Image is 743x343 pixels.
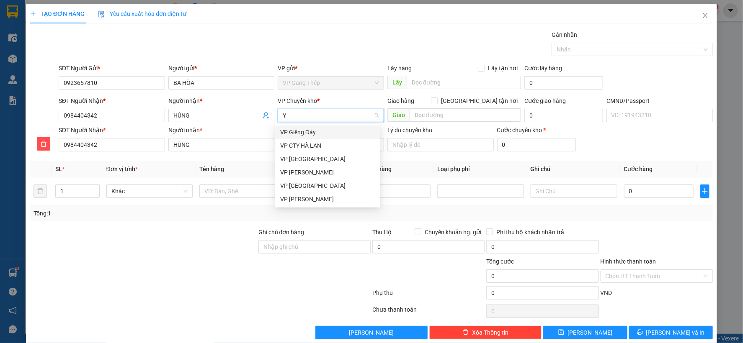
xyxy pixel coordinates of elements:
button: [PERSON_NAME] [315,326,428,339]
span: VP Chuyển kho [278,97,317,104]
div: Chưa thanh toán [371,305,485,320]
span: Khác [111,185,188,197]
span: user-add [263,112,269,119]
img: icon [98,11,105,18]
span: [PERSON_NAME] [568,328,612,337]
input: Tên người nhận [168,138,275,151]
button: deleteXóa Thông tin [429,326,542,339]
span: close [702,12,709,19]
div: Phụ thu [371,288,485,303]
input: Ghi Chú [531,184,617,198]
span: Giao hàng [387,97,414,104]
th: Ghi chú [527,161,621,177]
span: plus [701,188,709,195]
span: Thu Hộ [372,229,392,235]
span: save [558,329,564,336]
span: Lấy [387,76,407,89]
button: Close [694,4,717,28]
span: Đơn vị tính [106,166,138,172]
span: Chuyển khoản ng. gửi [421,228,485,237]
span: Phí thu hộ khách nhận trả [493,228,568,237]
span: Cước hàng [624,166,653,172]
div: VP gửi [278,64,384,73]
img: logo.jpg [10,10,73,52]
button: delete [37,137,50,151]
div: VP CTY HÀ LAN [280,141,375,150]
div: VP [GEOGRAPHIC_DATA] [280,154,375,164]
div: VP [PERSON_NAME] [280,195,375,204]
span: Lấy tận nơi [485,64,521,73]
div: Người nhận [168,125,275,135]
span: [GEOGRAPHIC_DATA] tận nơi [438,96,521,105]
div: SĐT Người Gửi [59,64,165,73]
span: Xóa Thông tin [472,328,508,337]
span: Tên hàng [199,166,224,172]
button: delete [34,184,47,198]
input: SĐT người nhận [59,138,165,151]
div: VP Vĩnh Yên [275,179,380,192]
label: Lý do chuyển kho [387,127,432,133]
span: VND [601,289,612,296]
span: Tổng cước [486,258,514,265]
span: plus [30,11,36,17]
div: VP [GEOGRAPHIC_DATA] [280,181,375,190]
div: VP [PERSON_NAME] [280,168,375,177]
div: VP Nguyễn Trãi [275,166,380,179]
span: [PERSON_NAME] [349,328,394,337]
button: save[PERSON_NAME] [543,326,627,339]
button: printer[PERSON_NAME] và In [629,326,713,339]
div: SĐT Người Nhận [59,96,165,105]
input: Cước giao hàng [524,109,603,122]
div: Người gửi [168,64,275,73]
div: SĐT Người Nhận [59,125,165,135]
div: Người nhận [168,96,275,105]
span: SL [55,166,62,172]
input: Lý do chuyển kho [387,138,494,151]
div: VP Nguyễn Văn Cừ [275,192,380,206]
input: 0 [361,184,430,198]
div: CMND/Passport [606,96,713,105]
button: plus [700,184,709,198]
label: Ghi chú đơn hàng [258,229,304,235]
div: VP Giếng Đáy [280,128,375,137]
span: delete [463,329,469,336]
th: Loại phụ phí [434,161,527,177]
span: Lấy hàng [387,65,412,72]
div: VP CTY HÀ LAN [275,139,380,152]
label: Hình thức thanh toán [601,258,656,265]
label: Cước lấy hàng [524,65,562,72]
span: delete [37,141,50,147]
label: Gán nhãn [552,31,577,38]
span: TẠO ĐƠN HÀNG [30,10,85,17]
span: printer [637,329,643,336]
li: 271 - [PERSON_NAME] - [GEOGRAPHIC_DATA] - [GEOGRAPHIC_DATA] [78,20,350,31]
input: Cước lấy hàng [524,76,603,90]
input: Dọc đường [410,108,521,122]
label: Cước giao hàng [524,97,566,104]
div: Tổng: 1 [34,209,287,218]
span: [PERSON_NAME] và In [646,328,705,337]
input: VD: Bàn, Ghế [199,184,286,198]
span: Giao [387,108,410,122]
input: Ghi chú đơn hàng [258,240,371,253]
div: VP Yên Bình [275,152,380,166]
span: Yêu cầu xuất hóa đơn điện tử [98,10,186,17]
div: VP Giếng Đáy [275,125,380,139]
div: Cước chuyển kho [497,125,576,135]
b: GỬI : VP Gang Thép [10,57,113,71]
span: VP Gang Thép [283,77,379,89]
input: Dọc đường [407,76,521,89]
